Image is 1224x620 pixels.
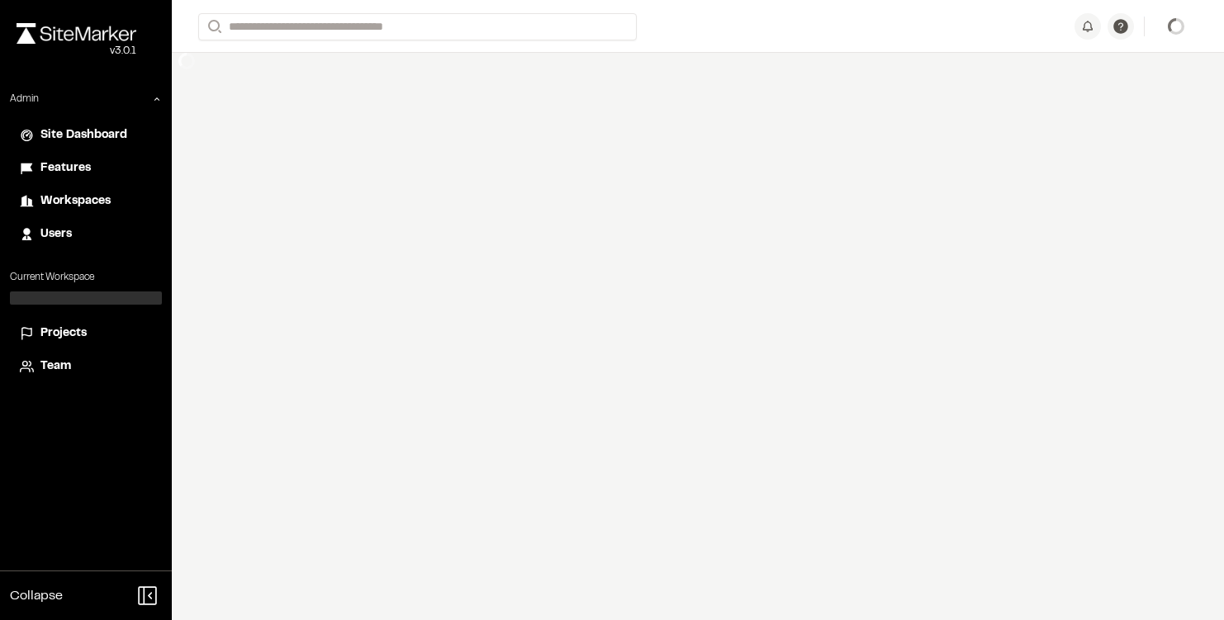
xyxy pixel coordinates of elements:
[20,225,152,244] a: Users
[20,126,152,144] a: Site Dashboard
[40,357,71,376] span: Team
[40,225,72,244] span: Users
[20,324,152,343] a: Projects
[20,159,152,177] a: Features
[40,159,91,177] span: Features
[10,92,39,106] p: Admin
[40,192,111,211] span: Workspaces
[20,357,152,376] a: Team
[17,23,136,44] img: rebrand.png
[10,270,162,285] p: Current Workspace
[40,324,87,343] span: Projects
[20,192,152,211] a: Workspaces
[17,44,136,59] div: Oh geez...please don't...
[10,586,63,606] span: Collapse
[198,13,228,40] button: Search
[40,126,127,144] span: Site Dashboard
